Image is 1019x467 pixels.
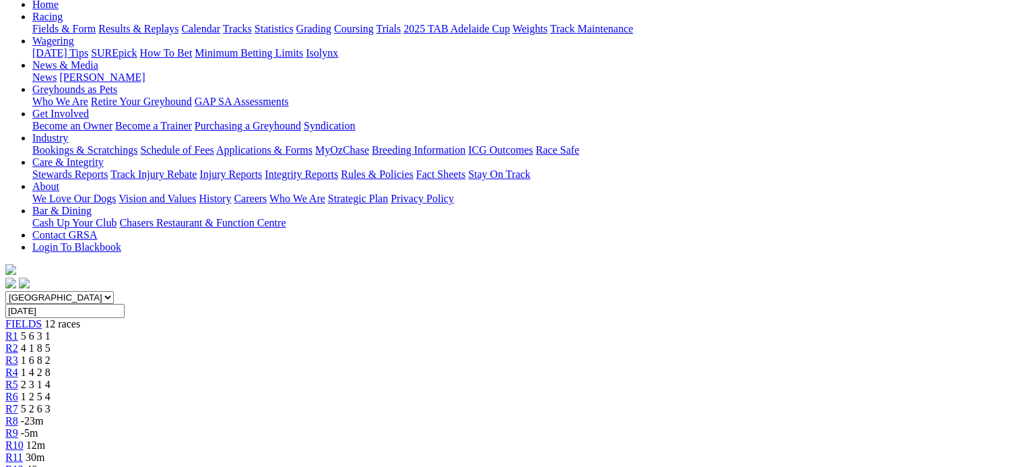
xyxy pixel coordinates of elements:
[296,23,331,34] a: Grading
[535,144,579,156] a: Race Safe
[44,318,80,330] span: 12 races
[195,96,289,107] a: GAP SA Assessments
[32,11,63,22] a: Racing
[140,144,213,156] a: Schedule of Fees
[91,96,192,107] a: Retire Your Greyhound
[5,367,18,378] a: R4
[119,217,286,228] a: Chasers Restaurant & Function Centre
[195,47,303,59] a: Minimum Betting Limits
[376,23,401,34] a: Trials
[32,168,1014,181] div: Care & Integrity
[32,47,88,59] a: [DATE] Tips
[32,120,112,131] a: Become an Owner
[32,193,1014,205] div: About
[199,193,231,204] a: History
[32,229,97,241] a: Contact GRSA
[21,391,51,402] span: 1 2 5 4
[5,403,18,414] a: R7
[5,318,42,330] a: FIELDS
[416,168,465,180] a: Fact Sheets
[5,342,18,354] a: R2
[5,379,18,390] a: R5
[223,23,252,34] a: Tracks
[32,96,1014,108] div: Greyhounds as Pets
[341,168,414,180] a: Rules & Policies
[216,144,313,156] a: Applications & Forms
[304,120,355,131] a: Syndication
[5,304,125,318] input: Select date
[181,23,220,34] a: Calendar
[32,144,137,156] a: Bookings & Scratchings
[26,439,45,451] span: 12m
[5,427,18,439] a: R9
[140,47,193,59] a: How To Bet
[110,168,197,180] a: Track Injury Rebate
[334,23,374,34] a: Coursing
[468,168,530,180] a: Stay On Track
[391,193,454,204] a: Privacy Policy
[21,427,38,439] span: -5m
[21,415,44,427] span: -23m
[21,342,51,354] span: 4 1 8 5
[21,379,51,390] span: 2 3 1 4
[32,144,1014,156] div: Industry
[21,367,51,378] span: 1 4 2 8
[119,193,196,204] a: Vision and Values
[32,217,1014,229] div: Bar & Dining
[98,23,178,34] a: Results & Replays
[21,403,51,414] span: 5 2 6 3
[32,217,117,228] a: Cash Up Your Club
[265,168,338,180] a: Integrity Reports
[199,168,262,180] a: Injury Reports
[32,59,98,71] a: News & Media
[32,205,92,216] a: Bar & Dining
[468,144,533,156] a: ICG Outcomes
[32,168,108,180] a: Stewards Reports
[269,193,325,204] a: Who We Are
[32,120,1014,132] div: Get Involved
[234,193,267,204] a: Careers
[32,193,116,204] a: We Love Our Dogs
[5,415,18,427] a: R8
[5,452,23,463] a: R11
[403,23,510,34] a: 2025 TAB Adelaide Cup
[32,23,1014,35] div: Racing
[115,120,192,131] a: Become a Trainer
[21,354,51,366] span: 1 6 8 2
[513,23,548,34] a: Weights
[21,330,51,342] span: 5 6 3 1
[5,354,18,366] a: R3
[5,439,24,451] a: R10
[26,452,44,463] span: 30m
[315,144,369,156] a: MyOzChase
[32,35,74,46] a: Wagering
[5,330,18,342] a: R1
[32,23,96,34] a: Fields & Form
[32,241,121,253] a: Login To Blackbook
[328,193,388,204] a: Strategic Plan
[5,278,16,288] img: facebook.svg
[32,108,89,119] a: Get Involved
[550,23,633,34] a: Track Maintenance
[32,71,1014,84] div: News & Media
[5,391,18,402] span: R6
[5,264,16,275] img: logo-grsa-white.png
[19,278,30,288] img: twitter.svg
[32,84,117,95] a: Greyhounds as Pets
[195,120,301,131] a: Purchasing a Greyhound
[372,144,465,156] a: Breeding Information
[306,47,338,59] a: Isolynx
[32,96,88,107] a: Who We Are
[59,71,145,83] a: [PERSON_NAME]
[32,47,1014,59] div: Wagering
[32,132,68,144] a: Industry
